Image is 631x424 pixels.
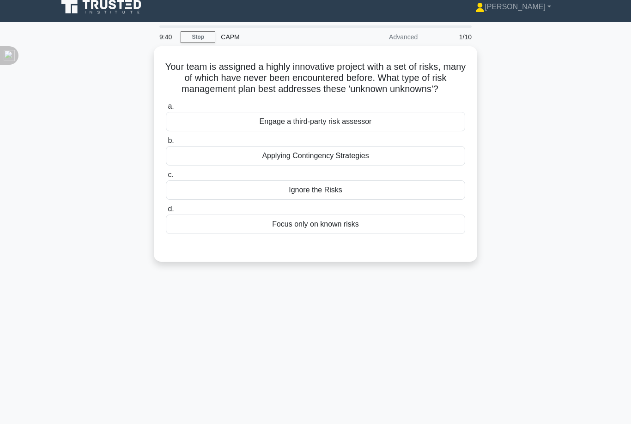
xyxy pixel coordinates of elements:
a: Stop [181,31,215,43]
div: Applying Contingency Strategies [166,146,465,166]
div: Focus only on known risks [166,215,465,234]
h5: Your team is assigned a highly innovative project with a set of risks, many of which have never b... [165,61,466,95]
span: d. [168,205,174,213]
div: Advanced [342,28,423,46]
div: Engage a third-party risk assessor [166,112,465,131]
div: 9:40 [154,28,181,46]
div: 1/10 [423,28,477,46]
div: Ignore the Risks [166,180,465,200]
span: c. [168,171,173,178]
span: a. [168,102,174,110]
span: b. [168,136,174,144]
div: CAPM [215,28,342,46]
